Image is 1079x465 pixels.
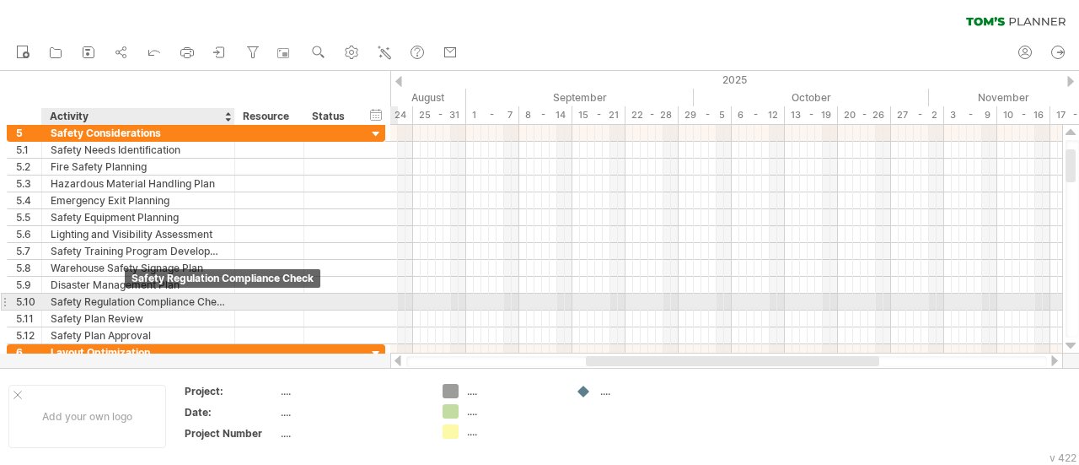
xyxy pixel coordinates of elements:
[51,243,226,259] div: Safety Training Program Development
[312,108,349,125] div: Status
[281,384,422,398] div: ....
[16,311,41,327] div: 5.11
[51,344,226,360] div: Layout Optimization
[51,260,226,276] div: Warehouse Safety Signage Plan
[51,327,226,343] div: Safety Plan Approval
[51,176,226,192] div: Hazardous Material Handling Plan
[51,226,226,242] div: Lighting and Visibility Assessment
[466,89,694,106] div: September 2025
[51,159,226,175] div: Fire Safety Planning
[997,106,1050,124] div: 10 - 16
[51,209,226,225] div: Safety Equipment Planning
[16,209,41,225] div: 5.5
[16,344,41,360] div: 6
[51,294,226,310] div: Safety Regulation Compliance Check
[519,106,572,124] div: 8 - 14
[467,404,559,419] div: ....
[572,106,625,124] div: 15 - 21
[16,294,41,310] div: 5.10
[16,159,41,175] div: 5.2
[16,176,41,192] div: 5.3
[185,426,277,441] div: Project Number
[694,89,929,106] div: October 2025
[891,106,944,124] div: 27 - 2
[185,405,277,419] div: Date:
[51,125,226,141] div: Safety Considerations
[51,311,226,327] div: Safety Plan Review
[467,424,559,439] div: ....
[785,106,838,124] div: 13 - 19
[944,106,997,124] div: 3 - 9
[679,106,732,124] div: 29 - 5
[243,108,294,125] div: Resource
[600,384,692,398] div: ....
[16,243,41,259] div: 5.7
[16,327,41,343] div: 5.12
[281,426,422,441] div: ....
[51,192,226,208] div: Emergency Exit Planning
[16,142,41,158] div: 5.1
[625,106,679,124] div: 22 - 28
[16,260,41,276] div: 5.8
[413,106,466,124] div: 25 - 31
[185,384,277,398] div: Project:
[16,226,41,242] div: 5.6
[467,384,559,398] div: ....
[466,106,519,124] div: 1 - 7
[125,269,320,288] div: Safety Regulation Compliance Check
[732,106,785,124] div: 6 - 12
[16,277,41,293] div: 5.9
[8,385,166,448] div: Add your own logo
[16,125,41,141] div: 5
[51,277,226,293] div: Disaster Management Plan
[1049,451,1076,464] div: v 422
[16,192,41,208] div: 5.4
[51,142,226,158] div: Safety Needs Identification
[50,108,225,125] div: Activity
[838,106,891,124] div: 20 - 26
[281,405,422,419] div: ....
